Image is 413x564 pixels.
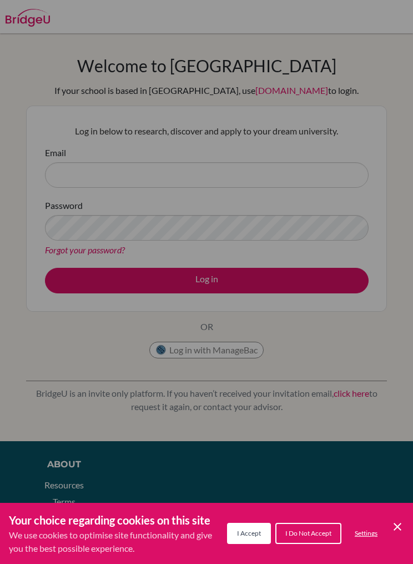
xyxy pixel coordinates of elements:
[355,529,377,537] span: Settings
[391,520,404,533] button: Save and close
[9,512,227,528] h3: Your choice regarding cookies on this site
[9,528,227,555] p: We use cookies to optimise site functionality and give you the best possible experience.
[227,523,271,544] button: I Accept
[275,523,341,544] button: I Do Not Accept
[346,524,386,543] button: Settings
[237,529,261,537] span: I Accept
[285,529,331,537] span: I Do Not Accept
